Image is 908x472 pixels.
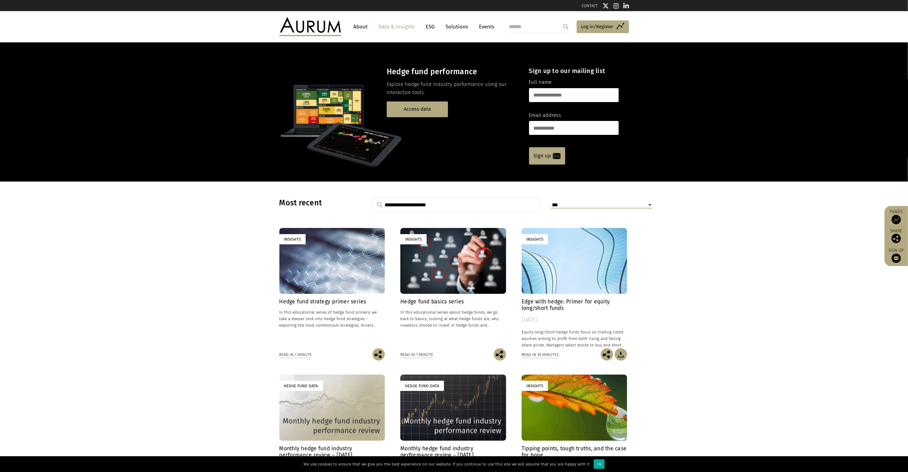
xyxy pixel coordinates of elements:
[522,381,548,391] div: Insights
[888,248,905,263] a: Sign up
[377,202,382,208] img: search.svg
[332,323,359,328] span: sub-strategies
[351,21,371,32] a: About
[279,309,385,328] p: In this educational series of hedge fund primers, we take a deeper look into hedge fund strategie...
[279,298,385,305] h4: Hedge fund strategy primer series
[443,21,471,32] a: Solutions
[387,80,518,97] p: Explore hedge fund industry performance using our interactive tools.
[476,21,495,32] a: Events
[279,198,357,208] h3: Most recent
[400,228,506,348] a: Insights Hedge fund basics series In this educational series about hedge funds, we go back to bas...
[581,23,613,30] span: Log in/Register
[387,67,518,76] h3: Hedge fund performance
[892,215,901,224] img: Access Funds
[529,67,619,75] h4: Sign up to our mailing list
[601,348,613,361] img: Share this post
[553,153,561,159] img: email-icon
[623,3,629,9] img: Linkedin icon
[400,445,506,458] h4: Monthly hedge fund industry performance review – [DATE]
[529,111,562,119] label: Email address
[892,254,901,263] img: Sign up to our newsletter
[279,17,341,36] img: Aurum
[594,459,605,469] div: Ok
[279,228,385,348] a: Insights Hedge fund strategy primer series In this educational series of hedge fund primers, we t...
[494,348,506,361] img: Share this post
[522,329,627,348] p: Equity long/short hedge funds focus on trading listed equities aiming to profit from both rising ...
[577,20,629,33] a: Log in/Register
[603,3,609,9] img: Twitter icon
[888,229,905,243] div: Share
[400,381,444,391] div: Hedge Fund Data
[279,381,323,391] div: Hedge Fund Data
[279,234,306,244] div: Insights
[387,101,448,117] a: Access data
[613,3,619,9] img: Instagram icon
[529,78,552,86] label: Full name
[615,348,627,361] img: Download Article
[522,298,627,311] h4: Edge with hedge: Primer for equity long/short funds
[892,234,901,243] img: Share this post
[522,228,627,348] a: Insights Edge with hedge: Primer for equity long/short funds [DATE] Equity long/short hedge funds...
[522,315,627,324] div: [DATE]
[279,445,385,458] h4: Monthly hedge fund industry performance review – [DATE]
[560,20,572,33] input: Submit
[522,351,559,358] div: Read in 33 minutes
[522,445,627,458] h4: Tipping points, tough truths, and the case for hope
[372,348,385,361] img: Share this post
[279,351,312,358] div: Read in 1 minute
[400,351,433,358] div: Read in 1 minute
[582,3,598,8] a: CONTACT
[376,21,418,32] a: Data & Insights
[400,234,427,244] div: Insights
[522,234,548,244] div: Insights
[888,209,905,224] a: Funds
[529,147,565,165] a: Sign up
[400,309,506,328] p: In this educational series about hedge funds, we go back to basics, looking at what hedge funds a...
[423,21,438,32] a: ESG
[400,298,506,305] h4: Hedge fund basics series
